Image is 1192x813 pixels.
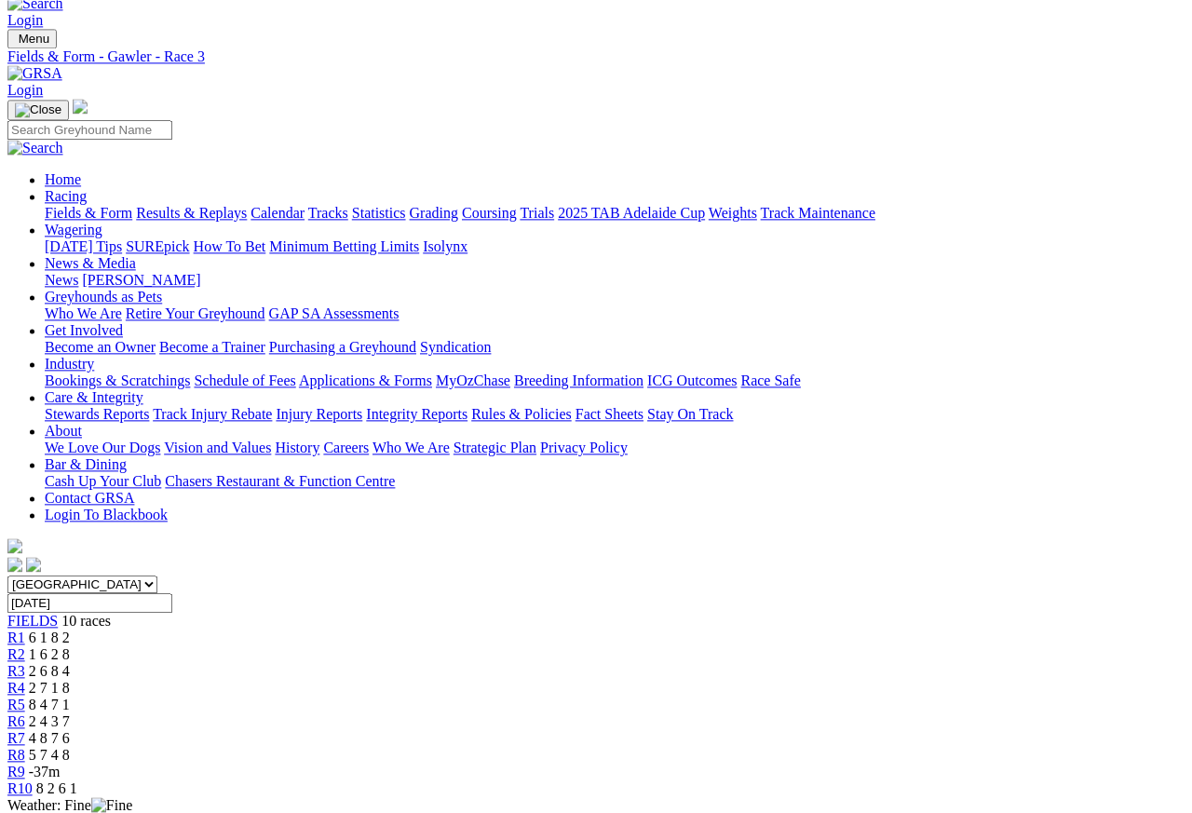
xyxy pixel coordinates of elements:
a: Strategic Plan [454,440,536,455]
span: FIELDS [7,613,58,629]
a: Injury Reports [276,406,362,422]
span: 2 6 8 4 [29,663,70,679]
a: Isolynx [423,238,467,254]
button: Toggle navigation [7,29,57,48]
button: Toggle navigation [7,100,69,120]
a: Become an Owner [45,339,156,355]
a: Care & Integrity [45,389,143,405]
a: R4 [7,680,25,696]
a: Track Maintenance [761,205,875,221]
img: twitter.svg [26,557,41,572]
span: 5 7 4 8 [29,747,70,763]
a: GAP SA Assessments [269,305,400,321]
a: Wagering [45,222,102,237]
a: ICG Outcomes [647,373,737,388]
a: [DATE] Tips [45,238,122,254]
img: logo-grsa-white.png [7,538,22,553]
a: R9 [7,764,25,779]
span: R1 [7,630,25,645]
a: Race Safe [740,373,800,388]
a: Become a Trainer [159,339,265,355]
a: Breeding Information [514,373,643,388]
a: History [275,440,319,455]
span: 8 2 6 1 [36,780,77,796]
a: Industry [45,356,94,372]
span: Weather: Fine [7,797,132,813]
a: Login To Blackbook [45,507,168,522]
div: Care & Integrity [45,406,1185,423]
a: Weights [709,205,757,221]
a: Home [45,171,81,187]
a: Rules & Policies [471,406,572,422]
a: News & Media [45,255,136,271]
a: We Love Our Dogs [45,440,160,455]
a: Fields & Form [45,205,132,221]
span: R7 [7,730,25,746]
a: Stewards Reports [45,406,149,422]
a: Grading [410,205,458,221]
a: About [45,423,82,439]
a: Minimum Betting Limits [269,238,419,254]
a: Cash Up Your Club [45,473,161,489]
div: About [45,440,1185,456]
a: Greyhounds as Pets [45,289,162,305]
a: R6 [7,713,25,729]
div: Industry [45,373,1185,389]
a: Trials [520,205,554,221]
div: Bar & Dining [45,473,1185,490]
img: logo-grsa-white.png [73,99,88,114]
a: R10 [7,780,33,796]
a: Chasers Restaurant & Function Centre [165,473,395,489]
a: Fact Sheets [576,406,643,422]
span: 4 8 7 6 [29,730,70,746]
a: R8 [7,747,25,763]
div: Wagering [45,238,1185,255]
a: Who We Are [45,305,122,321]
span: -37m [29,764,61,779]
a: Calendar [251,205,305,221]
a: R3 [7,663,25,679]
a: Integrity Reports [366,406,467,422]
a: News [45,272,78,288]
span: 2 4 3 7 [29,713,70,729]
a: Contact GRSA [45,490,134,506]
a: Stay On Track [647,406,733,422]
a: R5 [7,697,25,712]
a: Bookings & Scratchings [45,373,190,388]
a: Purchasing a Greyhound [269,339,416,355]
a: Privacy Policy [540,440,628,455]
div: Get Involved [45,339,1185,356]
a: Results & Replays [136,205,247,221]
a: MyOzChase [436,373,510,388]
a: Login [7,82,43,98]
a: Coursing [462,205,517,221]
span: Menu [19,32,49,46]
a: How To Bet [194,238,266,254]
span: 2 7 1 8 [29,680,70,696]
input: Search [7,120,172,140]
img: facebook.svg [7,557,22,572]
input: Select date [7,593,172,613]
a: Track Injury Rebate [153,406,272,422]
a: Applications & Forms [299,373,432,388]
a: Bar & Dining [45,456,127,472]
a: Fields & Form - Gawler - Race 3 [7,48,1185,65]
span: 8 4 7 1 [29,697,70,712]
a: 2025 TAB Adelaide Cup [558,205,705,221]
a: [PERSON_NAME] [82,272,200,288]
img: GRSA [7,65,62,82]
span: R2 [7,646,25,662]
a: Login [7,12,43,28]
a: Racing [45,188,87,204]
a: Statistics [352,205,406,221]
a: Schedule of Fees [194,373,295,388]
a: Vision and Values [164,440,271,455]
a: Retire Your Greyhound [126,305,265,321]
